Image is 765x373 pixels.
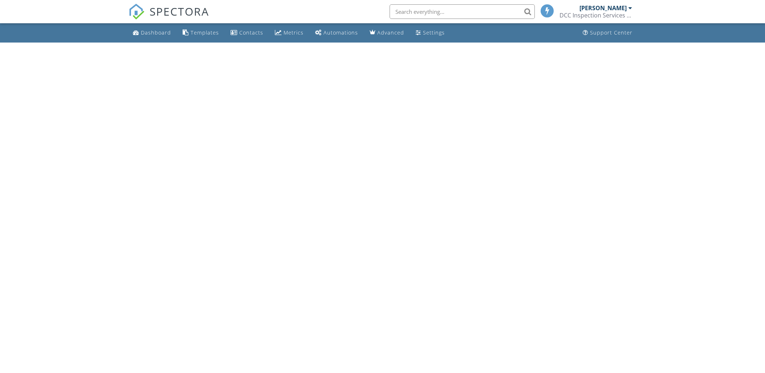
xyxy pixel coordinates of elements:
div: Dashboard [141,29,171,36]
a: Templates [180,26,222,40]
a: Contacts [228,26,266,40]
div: Templates [191,29,219,36]
a: Dashboard [130,26,174,40]
div: Automations [324,29,358,36]
div: Settings [423,29,445,36]
div: DCC Inspection Services LLC [559,12,632,19]
span: SPECTORA [150,4,209,19]
a: Settings [413,26,448,40]
a: Automations (Basic) [312,26,361,40]
div: Advanced [377,29,404,36]
img: The Best Home Inspection Software - Spectora [129,4,145,20]
div: [PERSON_NAME] [579,4,627,12]
div: Contacts [239,29,263,36]
input: Search everything... [390,4,535,19]
a: Advanced [367,26,407,40]
div: Metrics [284,29,304,36]
a: Metrics [272,26,306,40]
div: Support Center [590,29,632,36]
a: SPECTORA [129,10,209,25]
a: Support Center [580,26,635,40]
